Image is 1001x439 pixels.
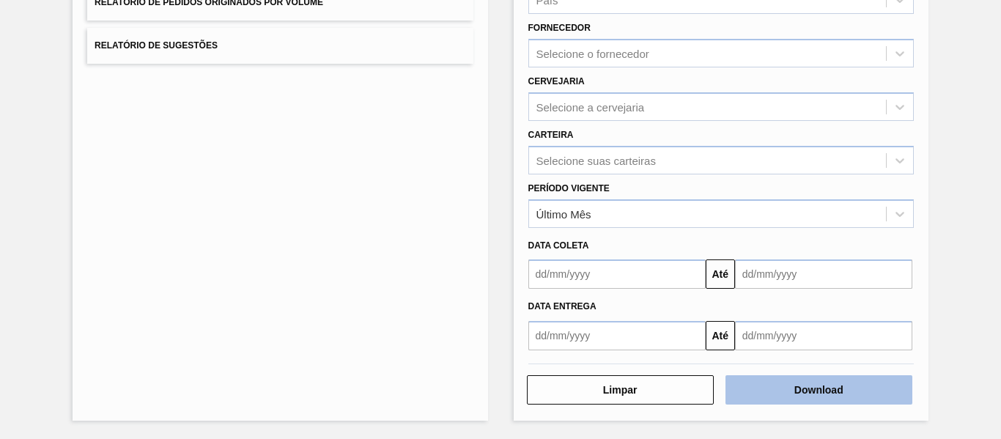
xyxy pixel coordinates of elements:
button: Relatório de Sugestões [87,28,473,64]
div: Selecione o fornecedor [536,48,649,60]
span: Data entrega [528,301,596,311]
span: Data coleta [528,240,589,251]
label: Período Vigente [528,183,610,193]
button: Até [706,259,735,289]
input: dd/mm/yyyy [735,321,912,350]
input: dd/mm/yyyy [528,259,706,289]
button: Até [706,321,735,350]
div: Último Mês [536,207,591,220]
div: Selecione suas carteiras [536,154,656,166]
button: Limpar [527,375,714,405]
label: Cervejaria [528,76,585,86]
span: Relatório de Sugestões [95,40,218,51]
label: Fornecedor [528,23,591,33]
input: dd/mm/yyyy [735,259,912,289]
button: Download [725,375,912,405]
div: Selecione a cervejaria [536,100,645,113]
label: Carteira [528,130,574,140]
input: dd/mm/yyyy [528,321,706,350]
